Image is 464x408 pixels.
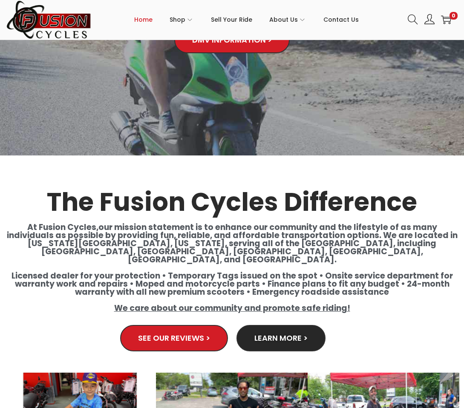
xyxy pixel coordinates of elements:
a: Home [134,0,153,39]
span: Shop [170,9,185,30]
span: Home [134,9,153,30]
a: Contact Us [323,0,359,39]
a: About Us [269,0,306,39]
a: Shop [170,0,194,39]
span: Contact Us [323,9,359,30]
nav: Primary navigation [92,0,401,39]
span: About Us [269,9,298,30]
u: We care about our community and promote safe riding! [114,302,350,314]
a: Sell Your Ride [211,0,252,39]
a: Learn More > [236,325,326,351]
a: 0 [441,14,451,25]
span: Learn More > [254,334,308,342]
h3: The Fusion Cycles Difference [4,190,460,215]
span: DMV INFORMATION > [192,36,272,44]
span: Sell Your Ride [211,9,252,30]
span: SEE OUR REVIEWS > [138,334,210,342]
h4: At Fusion Cycles,our mission statement is to enhance our community and the lifestyle of as many i... [4,223,460,312]
a: SEE OUR REVIEWS > [120,325,228,351]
